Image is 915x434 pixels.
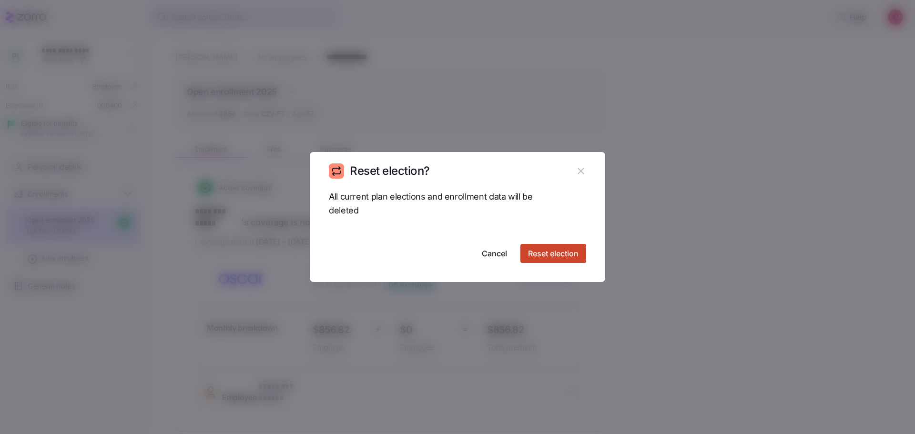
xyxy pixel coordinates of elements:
[528,248,579,259] span: Reset election
[329,190,534,218] span: All current plan elections and enrollment data will be deleted
[350,163,430,178] h1: Reset election?
[482,248,507,259] span: Cancel
[474,244,515,263] button: Cancel
[520,244,586,263] button: Reset election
